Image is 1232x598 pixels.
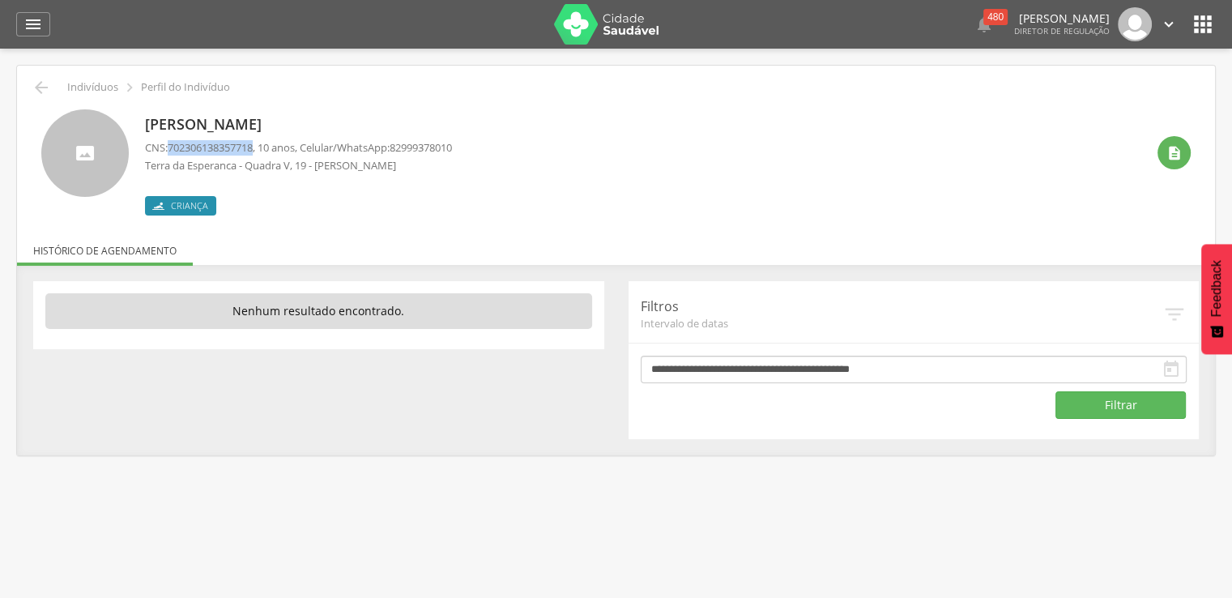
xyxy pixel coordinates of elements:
i:  [1162,360,1181,379]
i:  [1162,302,1187,327]
i:  [1166,145,1183,161]
p: Terra da Esperanca - Quadra V, 19 - [PERSON_NAME] [145,158,452,173]
i:  [974,15,994,34]
p: Nenhum resultado encontrado. [45,293,592,329]
button: Feedback - Mostrar pesquisa [1201,244,1232,354]
i:  [121,79,139,96]
p: Indivíduos [67,81,118,94]
i: Voltar [32,78,51,97]
span: Intervalo de datas [641,316,1163,331]
span: Diretor de regulação [1014,25,1110,36]
p: [PERSON_NAME] [145,114,452,135]
p: CNS: , 10 anos, Celular/WhatsApp: [145,140,452,156]
div: Ver histórico de cadastramento [1157,136,1191,169]
button: Filtrar [1055,391,1186,419]
i:  [1190,11,1216,37]
i:  [1160,15,1178,33]
span: Feedback [1209,260,1224,317]
div: 480 [983,9,1008,25]
p: [PERSON_NAME] [1014,13,1110,24]
span: 702306138357718 [168,140,253,155]
span: Criança [171,199,208,212]
a:  [1160,7,1178,41]
i:  [23,15,43,34]
p: Perfil do Indivíduo [141,81,230,94]
p: Filtros [641,297,1163,316]
a:  480 [974,7,994,41]
span: 82999378010 [390,140,452,155]
a:  [16,12,50,36]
